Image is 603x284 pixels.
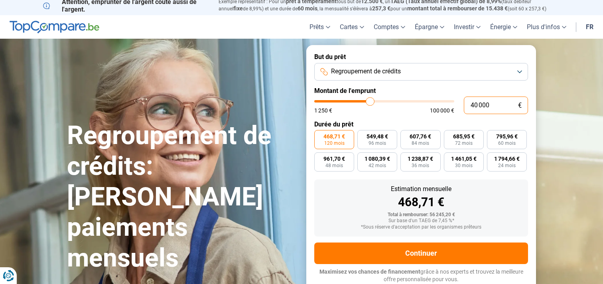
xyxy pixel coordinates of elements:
span: 48 mois [325,163,343,168]
label: Durée du prêt [314,120,528,128]
span: 120 mois [324,141,345,146]
span: 961,70 € [323,156,345,162]
div: *Sous réserve d'acceptation par les organismes prêteurs [321,225,522,230]
span: 84 mois [412,141,429,146]
span: 96 mois [368,141,386,146]
div: Estimation mensuelle [321,186,522,192]
span: 685,95 € [453,134,475,139]
a: Prêts [305,15,335,39]
span: Maximisez vos chances de financement [319,268,420,275]
span: 36 mois [412,163,429,168]
span: 549,48 € [367,134,388,139]
div: Total à rembourser: 56 245,20 € [321,212,522,218]
span: 72 mois [455,141,473,146]
a: Épargne [410,15,449,39]
span: fixe [233,5,243,12]
span: 468,71 € [323,134,345,139]
label: But du prêt [314,53,528,61]
span: 24 mois [498,163,516,168]
p: grâce à nos experts et trouvez la meilleure offre personnalisée pour vous. [314,268,528,284]
label: Montant de l'emprunt [314,87,528,95]
span: 795,96 € [496,134,518,139]
span: 607,76 € [410,134,431,139]
span: 60 mois [298,5,317,12]
button: Regroupement de crédits [314,63,528,81]
a: Investir [449,15,485,39]
div: Sur base d'un TAEG de 7,45 %* [321,218,522,224]
span: 42 mois [368,163,386,168]
a: Cartes [335,15,369,39]
span: 100 000 € [430,108,454,113]
span: € [518,102,522,109]
button: Continuer [314,243,528,264]
span: 1 080,39 € [365,156,390,162]
img: TopCompare [10,21,99,34]
span: Regroupement de crédits [331,67,401,76]
a: Plus d'infos [522,15,571,39]
h1: Regroupement de crédits: [PERSON_NAME] paiements mensuels [67,120,297,274]
a: Énergie [485,15,522,39]
span: 1 794,66 € [494,156,520,162]
div: 468,71 € [321,196,522,208]
span: 60 mois [498,141,516,146]
span: 1 461,05 € [451,156,477,162]
a: Comptes [369,15,410,39]
a: fr [581,15,598,39]
span: 30 mois [455,163,473,168]
span: montant total à rembourser de 15.438 € [407,5,508,12]
span: 1 238,87 € [408,156,433,162]
span: 1 250 € [314,108,332,113]
span: 257,3 € [372,5,390,12]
